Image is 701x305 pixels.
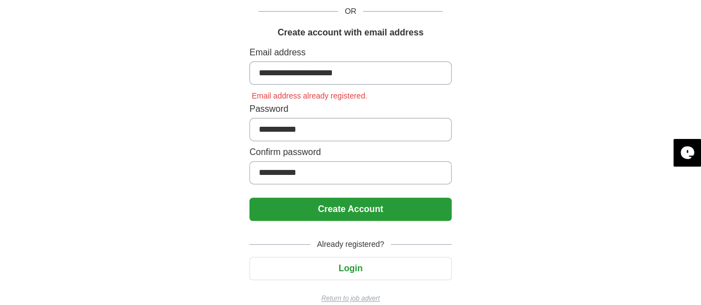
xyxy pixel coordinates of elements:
span: Email address already registered. [249,91,370,100]
span: Already registered? [310,239,391,250]
button: Login [249,257,452,280]
label: Email address [249,46,452,59]
span: OR [338,6,363,17]
h1: Create account with email address [278,26,423,39]
a: Login [249,263,452,273]
label: Confirm password [249,146,452,159]
a: Return to job advert [249,293,452,303]
button: Create Account [249,198,452,221]
label: Password [249,102,452,116]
